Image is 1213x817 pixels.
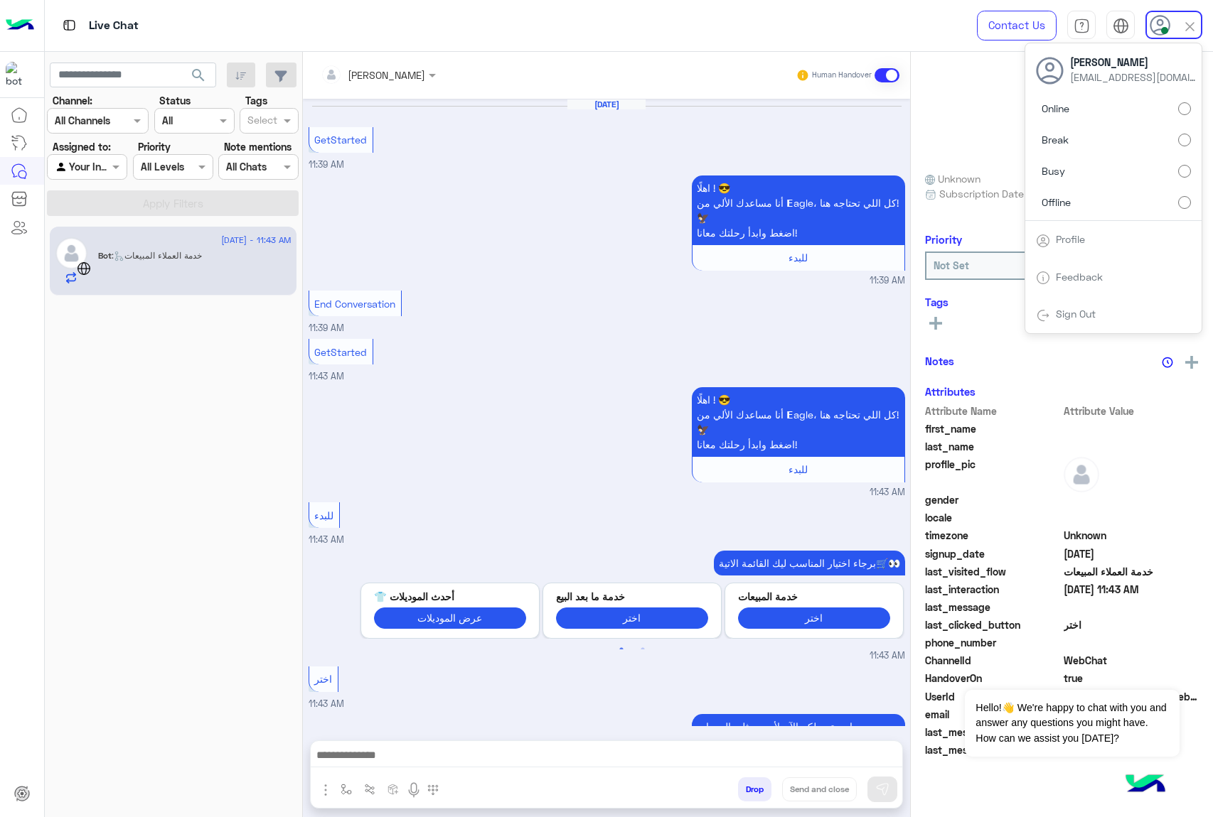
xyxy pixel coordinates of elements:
input: Break [1178,134,1191,146]
span: للبدء [789,251,808,264]
img: close [1182,18,1198,35]
span: Offline [1042,195,1071,210]
span: 11:43 AM [870,486,905,499]
img: Trigger scenario [364,784,375,795]
span: [EMAIL_ADDRESS][DOMAIN_NAME] [1070,70,1198,85]
img: 713415422032625 [6,62,31,87]
span: gender [925,492,1061,507]
span: profile_pic [925,457,1061,489]
span: Attribute Value [1064,404,1199,418]
a: Feedback [1056,271,1103,283]
h6: [DATE] [567,99,646,109]
img: defaultAdmin.png [1064,457,1099,492]
img: send attachment [317,781,334,799]
input: Online [1178,102,1191,115]
span: Bot [98,250,112,261]
span: 11:39 AM [309,323,344,333]
button: Trigger scenario [358,777,382,801]
img: tab [1036,308,1050,323]
span: 2025-09-09T08:43:11.658Z [1064,582,1199,597]
button: عرض الموديلات [374,607,526,628]
p: خدمة المبيعات [738,589,890,604]
input: Busy [1178,165,1191,178]
span: ChannelId [925,653,1061,668]
span: null [1064,600,1199,615]
span: [DATE] - 11:43 AM [221,234,291,247]
span: Break [1042,132,1069,147]
label: Status [159,93,191,108]
span: Attribute Name [925,404,1061,418]
img: select flow [341,784,352,795]
span: null [1064,492,1199,507]
img: hulul-logo.png [1121,760,1170,810]
p: 9/9/2025, 11:43 AM [692,714,905,799]
button: search [181,63,216,93]
p: Live Chat [89,16,139,36]
span: last_message [925,600,1061,615]
span: locale [925,510,1061,525]
img: tab [1036,271,1050,285]
h6: Attributes [925,385,976,398]
span: last_message_id [925,742,1054,757]
label: Channel: [53,93,92,108]
span: GetStarted [314,134,367,146]
span: 1 [1064,653,1199,668]
span: 11:43 AM [309,371,344,382]
button: select flow [335,777,358,801]
p: 9/9/2025, 11:39 AM [692,175,905,245]
span: timezone [925,528,1061,543]
span: last_message_sentiment [925,725,1061,740]
label: Tags [245,93,267,108]
span: 11:39 AM [870,274,905,288]
img: defaultAdmin.png [55,237,87,269]
img: WebChat [77,261,91,276]
label: Priority [138,139,171,154]
span: Subscription Date : [DATE] [939,186,1062,201]
span: [PERSON_NAME] [1070,55,1198,70]
p: 9/9/2025, 11:43 AM [692,387,905,457]
span: last_name [925,439,1061,454]
img: Logo [6,11,34,40]
img: make a call [427,784,439,796]
label: Note mentions [224,139,292,154]
span: last_interaction [925,582,1061,597]
span: search [190,67,207,84]
a: tab [1067,11,1096,40]
button: 1 of 2 [614,642,629,656]
p: أحدث الموديلات 👕 [374,589,526,604]
span: GetStarted [314,346,367,358]
span: : خدمة العملاء المبيعات [112,250,202,261]
span: اختر [1064,617,1199,632]
span: first_name [925,421,1061,436]
h6: Priority [925,233,962,246]
img: send message [875,782,889,796]
span: Unknown [925,171,980,186]
a: Sign Out [1056,308,1096,320]
button: Apply Filters [47,190,299,216]
span: UserId [925,689,1061,704]
span: last_visited_flow [925,564,1061,579]
p: 9/9/2025, 11:43 AM [714,551,905,575]
span: last_clicked_button [925,617,1061,632]
div: Select [245,112,277,131]
button: Drop [738,777,771,801]
button: Send and close [782,777,857,801]
small: Human Handover [812,70,872,81]
a: Profile [1056,233,1085,245]
span: للبدء [314,509,333,521]
span: email [925,707,1061,722]
span: خدمة العملاء المبيعات [1064,564,1199,579]
span: End Conversation [314,298,395,310]
h6: Tags [925,296,1199,308]
img: tab [60,16,78,34]
span: اختر [314,673,332,685]
img: create order [388,784,399,795]
img: tab [1036,234,1050,248]
img: tab [1113,18,1129,34]
a: Contact Us [977,11,1057,40]
span: 11:39 AM [309,159,344,170]
span: phone_number [925,635,1061,650]
span: 11:43 AM [309,698,344,709]
span: 11:43 AM [870,649,905,663]
button: 2 of 2 [636,642,650,656]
